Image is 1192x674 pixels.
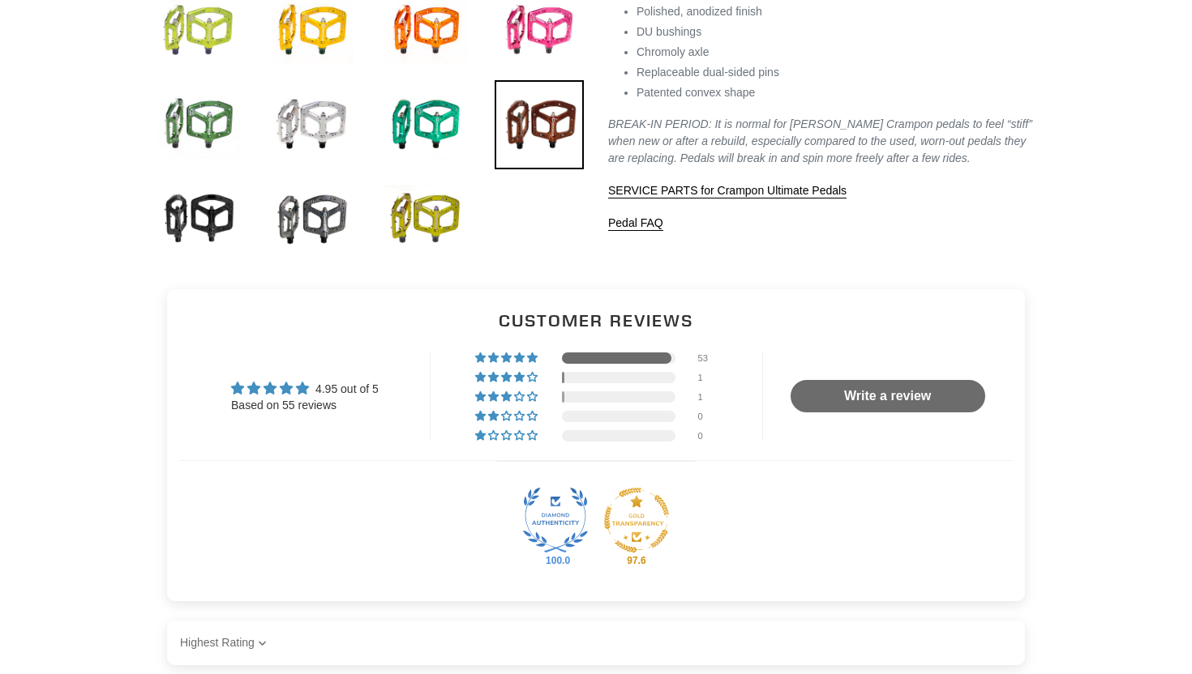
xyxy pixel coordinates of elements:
[608,117,1032,164] em: BREAK-IN PERIOD: It is normal for [PERSON_NAME] Crampon pedals to feel “stiff” when new or after ...
[268,80,357,169] img: Load image into Gallery viewer, Crampon Ultimate Pedals
[475,352,540,364] div: 96% (53) reviews with 5 star rating
[180,627,271,659] select: Sort dropdown
[315,382,379,395] span: 4.95 out of 5
[637,23,1038,41] li: DU bushings
[495,80,584,169] img: Load image into Gallery viewer, Crampon Ultimate Pedals
[698,391,718,403] div: 1
[180,309,1012,332] h2: Customer Reviews
[231,379,379,398] div: Average rating is 4.95 stars
[523,488,588,552] a: Judge.me Diamond Authentic Shop medal 100.0
[604,488,669,552] a: Judge.me Gold Transparent Shop medal 97.6
[154,174,243,263] img: Load image into Gallery viewer, Crampon Ultimate Pedals
[231,398,379,414] div: Based on 55 reviews
[637,64,1038,81] li: Replaceable dual-sided pins
[604,488,669,557] div: Gold Transparent Shop. Published at least 95% of verified reviews received in total
[791,380,985,412] a: Write a review
[475,372,540,383] div: 2% (1) reviews with 4 star rating
[624,554,650,567] div: 97.6
[523,488,588,557] div: Diamond Authentic Shop. 100% of published reviews are verified reviews
[608,216,663,231] a: Pedal FAQ
[637,3,1038,20] li: Polished, anodized finish
[604,488,669,552] img: Judge.me Gold Transparent Shop medal
[268,174,357,263] img: Load image into Gallery viewer, Crampon Ultimate Pedals
[637,86,755,99] span: Patented convex shape
[698,352,718,364] div: 53
[381,174,470,263] img: Load image into Gallery viewer, Crampon Ultimate Pedals
[608,184,847,198] a: SERVICE PARTS for Crampon Ultimate Pedals
[475,391,540,403] div: 2% (1) reviews with 3 star rating
[381,80,470,169] img: Load image into Gallery viewer, Crampon Ultimate Pedals
[608,184,847,197] span: SERVICE PARTS for Crampon Ultimate Pedals
[154,80,243,169] img: Load image into Gallery viewer, Crampon Ultimate Pedals
[542,554,568,567] div: 100.0
[698,372,718,383] div: 1
[637,44,1038,61] li: Chromoly axle
[523,488,588,552] img: Judge.me Diamond Authentic Shop medal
